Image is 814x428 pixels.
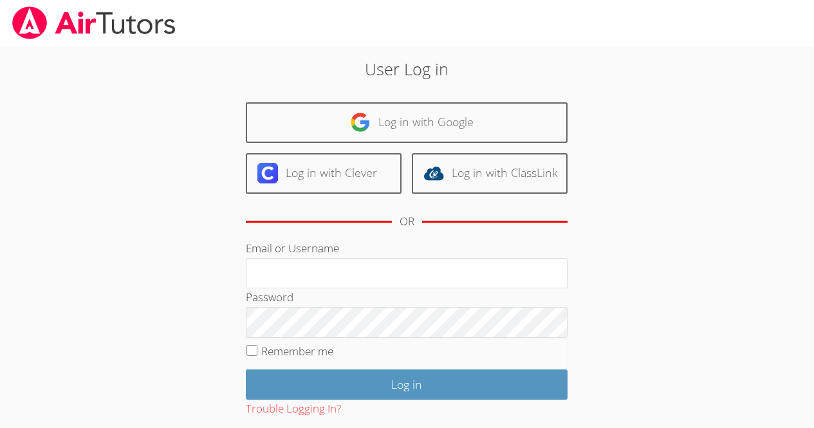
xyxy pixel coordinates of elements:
img: airtutors_banner-c4298cdbf04f3fff15de1276eac7730deb9818008684d7c2e4769d2f7ddbe033.png [11,6,177,39]
img: google-logo-50288ca7cdecda66e5e0955fdab243c47b7ad437acaf1139b6f446037453330a.svg [350,112,371,133]
a: Log in with ClassLink [412,153,568,194]
label: Remember me [261,344,333,358]
h2: User Log in [187,57,627,81]
img: clever-logo-6eab21bc6e7a338710f1a6ff85c0baf02591cd810cc4098c63d3a4b26e2feb20.svg [257,163,278,183]
div: OR [400,212,414,231]
img: classlink-logo-d6bb404cc1216ec64c9a2012d9dc4662098be43eaf13dc465df04b49fa7ab582.svg [423,163,444,183]
a: Log in with Google [246,102,568,143]
a: Log in with Clever [246,153,402,194]
label: Email or Username [246,241,339,256]
button: Trouble Logging In? [246,400,341,418]
label: Password [246,290,293,304]
input: Log in [246,369,568,400]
